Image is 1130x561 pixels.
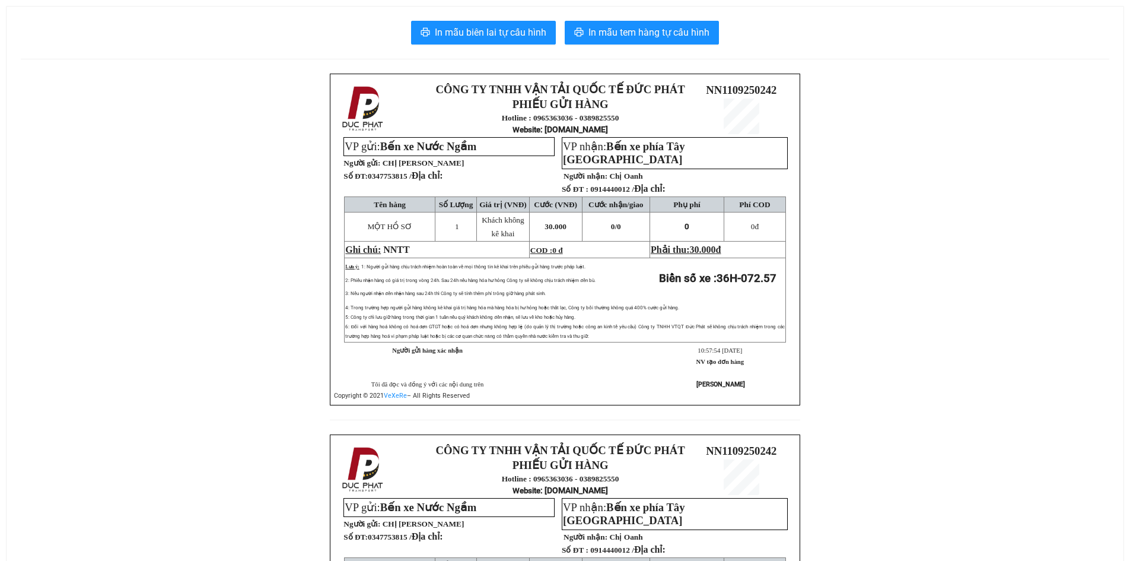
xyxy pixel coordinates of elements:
[343,533,443,541] strong: Số ĐT:
[513,459,609,471] strong: PHIẾU GỬI HÀNG
[685,222,689,231] span: 0
[345,264,359,270] span: Lưu ý:
[455,222,459,231] span: 1
[698,347,742,354] span: 10:57:54 [DATE]
[368,172,443,180] span: 0347753815 /
[383,159,464,167] span: CHỊ [PERSON_NAME]
[479,200,527,209] span: Giá trị (VNĐ)
[562,546,588,554] strong: Số ĐT :
[717,272,776,285] span: 36H-072.57
[564,172,607,180] strong: Người nhận:
[574,27,584,39] span: printer
[673,200,700,209] span: Phụ phí
[345,324,785,339] span: 6: Đối với hàng hoá không có hoá đơn GTGT hoặc có hoá đơn nhưng không hợp lệ (do quản lý thị trườ...
[513,98,609,110] strong: PHIẾU GỬI HÀNG
[563,501,685,527] span: VP nhận:
[345,278,595,283] span: 2: Phiếu nhận hàng có giá trị trong vòng 24h. Sau 24h nếu hàng hóa hư hỏng Công ty sẽ không chịu ...
[502,474,619,483] strong: Hotline : 0965363036 - 0389825550
[690,245,716,255] span: 30.000
[383,519,464,528] span: CHỊ [PERSON_NAME]
[339,445,389,495] img: logo
[563,140,685,166] span: Bến xe phía Tây [GEOGRAPHIC_DATA]
[343,159,380,167] strong: Người gửi:
[513,125,540,134] span: Website
[436,444,685,457] strong: CÔNG TY TNHH VẬN TẢI QUỐC TẾ ĐỨC PHÁT
[380,140,477,153] span: Bến xe Nước Ngầm
[374,200,406,209] span: Tên hàng
[421,27,430,39] span: printer
[716,245,721,255] span: đ
[384,392,407,400] a: VeXeRe
[482,215,524,238] span: Khách không kê khai
[343,172,443,180] strong: Số ĐT:
[367,222,412,231] span: MỘT HỒ SƠ
[345,291,545,296] span: 3: Nếu người nhận đến nhận hàng sau 24h thì Công ty sẽ tính thêm phí trông giữ hàng phát sinh.
[513,486,608,495] strong: : [DOMAIN_NAME]
[659,272,776,285] strong: Biển số xe :
[706,84,776,96] span: NN1109250242
[563,501,685,527] span: Bến xe phía Tây [GEOGRAPHIC_DATA]
[751,222,755,231] span: 0
[751,222,759,231] span: đ
[334,392,470,400] span: Copyright © 2021 – All Rights Reserved
[564,533,607,541] strong: Người nhận:
[563,140,685,166] span: VP nhận:
[590,185,666,194] span: 0914440012 /
[634,544,666,554] span: Địa chỉ:
[411,21,556,45] button: printerIn mẫu biên lai tự cấu hình
[588,200,644,209] span: Cước nhận/giao
[651,245,721,255] span: Phải thu:
[611,222,621,231] span: 0/
[345,305,679,310] span: 4: Trong trường hợp người gửi hàng không kê khai giá trị hàng hóa mà hàng hóa bị hư hỏng hoặc thấ...
[412,170,443,180] span: Địa chỉ:
[412,531,443,541] span: Địa chỉ:
[609,172,642,180] span: Chị Oanh
[530,246,563,255] span: COD :
[696,381,745,388] strong: [PERSON_NAME]
[609,533,642,541] span: Chị Oanh
[343,519,380,528] strong: Người gửi:
[513,125,608,134] strong: : [DOMAIN_NAME]
[513,486,540,495] span: Website
[562,185,588,194] strong: Số ĐT :
[345,315,575,320] span: 5: Công ty chỉ lưu giữ hàng trong thời gian 1 tuần nếu quý khách không đến nhận, sẽ lưu về kho ho...
[739,200,770,209] span: Phí COD
[617,222,621,231] span: 0
[435,25,546,40] span: In mẫu biên lai tự cấu hình
[502,113,619,122] strong: Hotline : 0965363036 - 0389825550
[552,246,562,255] span: 0 đ
[361,264,585,270] span: 1: Người gửi hàng chịu trách nhiệm hoàn toàn về mọi thông tin kê khai trên phiếu gửi hàng trước p...
[345,140,476,153] span: VP gửi:
[345,245,381,255] span: Ghi chú:
[371,381,484,388] span: Tôi đã đọc và đồng ý với các nội dung trên
[436,83,685,96] strong: CÔNG TY TNHH VẬN TẢI QUỐC TẾ ĐỨC PHÁT
[706,445,776,457] span: NN1109250242
[634,183,666,194] span: Địa chỉ:
[383,245,409,255] span: NNTT
[380,501,477,514] span: Bến xe Nước Ngầm
[534,200,577,209] span: Cước (VNĐ)
[368,533,443,541] span: 0347753815 /
[439,200,473,209] span: Số Lượng
[345,501,476,514] span: VP gửi:
[545,222,566,231] span: 30.000
[696,359,744,365] strong: NV tạo đơn hàng
[339,84,389,134] img: logo
[392,347,463,354] strong: Người gửi hàng xác nhận
[590,546,666,554] span: 0914440012 /
[588,25,709,40] span: In mẫu tem hàng tự cấu hình
[565,21,719,45] button: printerIn mẫu tem hàng tự cấu hình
